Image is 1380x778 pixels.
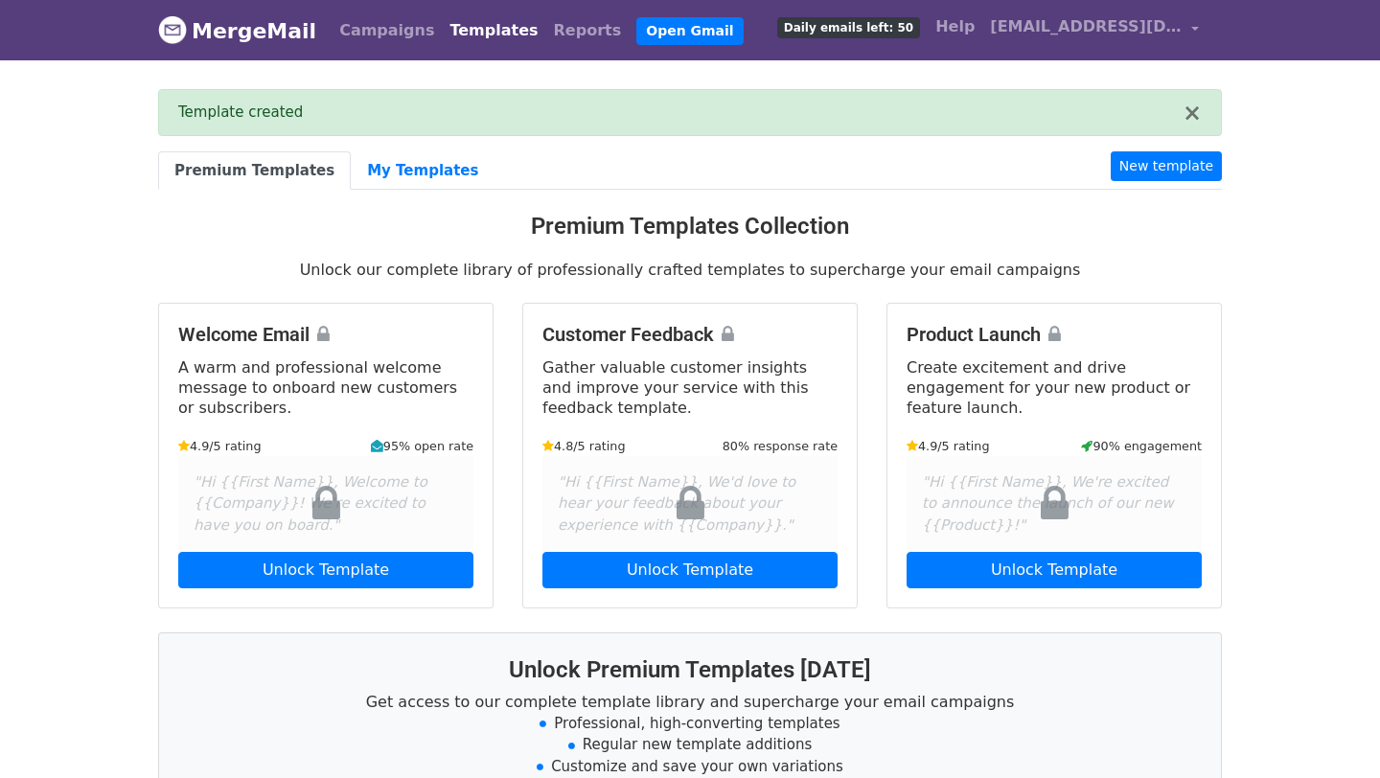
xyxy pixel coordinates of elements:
[178,552,473,588] a: Unlock Template
[158,260,1222,280] p: Unlock our complete library of professionally crafted templates to supercharge your email campaigns
[990,15,1182,38] span: [EMAIL_ADDRESS][DOMAIN_NAME]
[178,456,473,552] div: "Hi {{First Name}}, Welcome to {{Company}}! We're excited to have you on board."
[777,17,920,38] span: Daily emails left: 50
[907,357,1202,418] p: Create excitement and drive engagement for your new product or feature launch.
[182,656,1198,684] h3: Unlock Premium Templates [DATE]
[1183,102,1202,125] button: ×
[371,437,473,455] small: 95% open rate
[178,437,262,455] small: 4.9/5 rating
[542,437,626,455] small: 4.8/5 rating
[542,456,838,552] div: "Hi {{First Name}}, We'd love to hear your feedback about your experience with {{Company}}."
[907,323,1202,346] h4: Product Launch
[542,552,838,588] a: Unlock Template
[182,734,1198,756] li: Regular new template additions
[182,756,1198,778] li: Customize and save your own variations
[907,456,1202,552] div: "Hi {{First Name}}, We're excited to announce the launch of our new {{Product}}!"
[636,17,743,45] a: Open Gmail
[158,11,316,51] a: MergeMail
[1111,151,1222,181] a: New template
[928,8,982,46] a: Help
[158,151,351,191] a: Premium Templates
[442,11,545,50] a: Templates
[1081,437,1202,455] small: 90% engagement
[907,437,990,455] small: 4.9/5 rating
[178,323,473,346] h4: Welcome Email
[351,151,494,191] a: My Templates
[723,437,838,455] small: 80% response rate
[770,8,928,46] a: Daily emails left: 50
[907,552,1202,588] a: Unlock Template
[178,102,1183,124] div: Template created
[546,11,630,50] a: Reports
[982,8,1207,53] a: [EMAIL_ADDRESS][DOMAIN_NAME]
[542,357,838,418] p: Gather valuable customer insights and improve your service with this feedback template.
[182,692,1198,712] p: Get access to our complete template library and supercharge your email campaigns
[332,11,442,50] a: Campaigns
[158,15,187,44] img: MergeMail logo
[178,357,473,418] p: A warm and professional welcome message to onboard new customers or subscribers.
[182,713,1198,735] li: Professional, high-converting templates
[542,323,838,346] h4: Customer Feedback
[158,213,1222,240] h3: Premium Templates Collection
